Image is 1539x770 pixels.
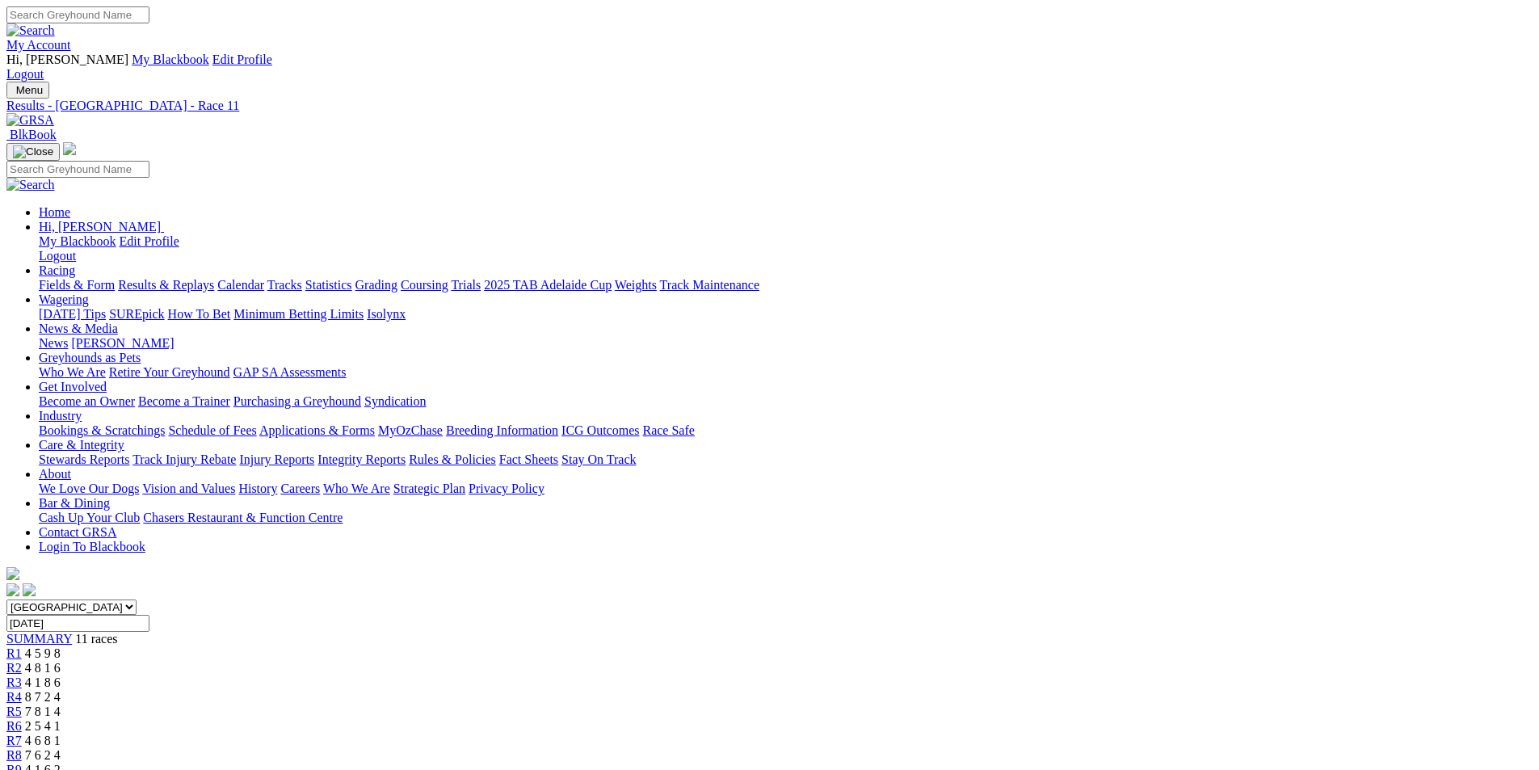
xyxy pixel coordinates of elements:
a: Get Involved [39,380,107,393]
a: Chasers Restaurant & Function Centre [143,511,343,524]
a: Results & Replays [118,278,214,292]
a: R5 [6,705,22,718]
a: MyOzChase [378,423,443,437]
a: Isolynx [367,307,406,321]
a: ICG Outcomes [561,423,639,437]
a: Care & Integrity [39,438,124,452]
img: Close [13,145,53,158]
a: Vision and Values [142,482,235,495]
a: R8 [6,748,22,762]
a: Stewards Reports [39,452,129,466]
a: Weights [615,278,657,292]
a: Login To Blackbook [39,540,145,553]
a: Retire Your Greyhound [109,365,230,379]
a: Industry [39,409,82,423]
img: facebook.svg [6,583,19,596]
span: 8 7 2 4 [25,690,61,704]
a: We Love Our Dogs [39,482,139,495]
button: Toggle navigation [6,82,49,99]
div: Greyhounds as Pets [39,365,1533,380]
div: Industry [39,423,1533,438]
div: Racing [39,278,1533,292]
a: Integrity Reports [317,452,406,466]
a: Breeding Information [446,423,558,437]
div: Care & Integrity [39,452,1533,467]
div: Wagering [39,307,1533,322]
a: 2025 TAB Adelaide Cup [484,278,612,292]
a: Cash Up Your Club [39,511,140,524]
a: Race Safe [642,423,694,437]
span: 11 races [75,632,117,646]
a: News & Media [39,322,118,335]
div: Get Involved [39,394,1533,409]
a: Coursing [401,278,448,292]
a: SUMMARY [6,632,72,646]
a: Logout [6,67,44,81]
img: GRSA [6,113,54,128]
a: Track Injury Rebate [132,452,236,466]
span: 7 6 2 4 [25,748,61,762]
div: Bar & Dining [39,511,1533,525]
div: Hi, [PERSON_NAME] [39,234,1533,263]
a: Track Maintenance [660,278,759,292]
a: Wagering [39,292,89,306]
a: Schedule of Fees [168,423,256,437]
a: Bookings & Scratchings [39,423,165,437]
a: Tracks [267,278,302,292]
a: R1 [6,646,22,660]
a: R3 [6,675,22,689]
a: Fact Sheets [499,452,558,466]
a: Applications & Forms [259,423,375,437]
span: 2 5 4 1 [25,719,61,733]
a: Bar & Dining [39,496,110,510]
img: logo-grsa-white.png [63,142,76,155]
a: Grading [355,278,397,292]
span: 7 8 1 4 [25,705,61,718]
a: BlkBook [6,128,57,141]
div: News & Media [39,336,1533,351]
span: 4 8 1 6 [25,661,61,675]
img: logo-grsa-white.png [6,567,19,580]
img: twitter.svg [23,583,36,596]
a: My Blackbook [132,53,209,66]
img: Search [6,178,55,192]
a: R2 [6,661,22,675]
a: How To Bet [168,307,231,321]
img: Search [6,23,55,38]
span: 4 5 9 8 [25,646,61,660]
a: Rules & Policies [409,452,496,466]
a: Results - [GEOGRAPHIC_DATA] - Race 11 [6,99,1533,113]
span: 4 1 8 6 [25,675,61,689]
a: About [39,467,71,481]
a: Purchasing a Greyhound [233,394,361,408]
a: R4 [6,690,22,704]
a: Fields & Form [39,278,115,292]
a: Contact GRSA [39,525,116,539]
a: Edit Profile [212,53,272,66]
span: Hi, [PERSON_NAME] [6,53,128,66]
input: Search [6,161,149,178]
div: About [39,482,1533,496]
a: Statistics [305,278,352,292]
a: Greyhounds as Pets [39,351,141,364]
span: Hi, [PERSON_NAME] [39,220,161,234]
a: SUREpick [109,307,164,321]
a: Syndication [364,394,426,408]
button: Toggle navigation [6,143,60,161]
a: Become a Trainer [138,394,230,408]
a: Logout [39,249,76,263]
input: Select date [6,615,149,632]
a: My Blackbook [39,234,116,248]
a: Stay On Track [561,452,636,466]
a: Privacy Policy [469,482,545,495]
a: GAP SA Assessments [233,365,347,379]
a: Hi, [PERSON_NAME] [39,220,164,234]
span: BlkBook [10,128,57,141]
a: Minimum Betting Limits [233,307,364,321]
